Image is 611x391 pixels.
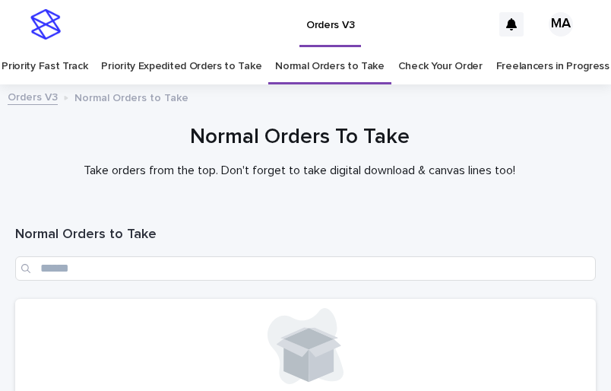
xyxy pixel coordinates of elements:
a: Priority Expedited Orders to Take [101,49,261,84]
input: Search [15,256,596,281]
a: Check Your Order [398,49,483,84]
p: Normal Orders to Take [74,88,188,105]
a: Orders V3 [8,87,58,105]
a: Priority Fast Track [2,49,87,84]
h1: Normal Orders to Take [15,226,596,244]
a: Freelancers in Progress [496,49,609,84]
p: Take orders from the top. Don't forget to take digital download & canvas lines too! [15,164,584,178]
a: Normal Orders to Take [275,49,385,84]
h1: Normal Orders To Take [15,123,584,151]
div: MA [549,12,573,37]
img: stacker-logo-s-only.png [30,9,61,40]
